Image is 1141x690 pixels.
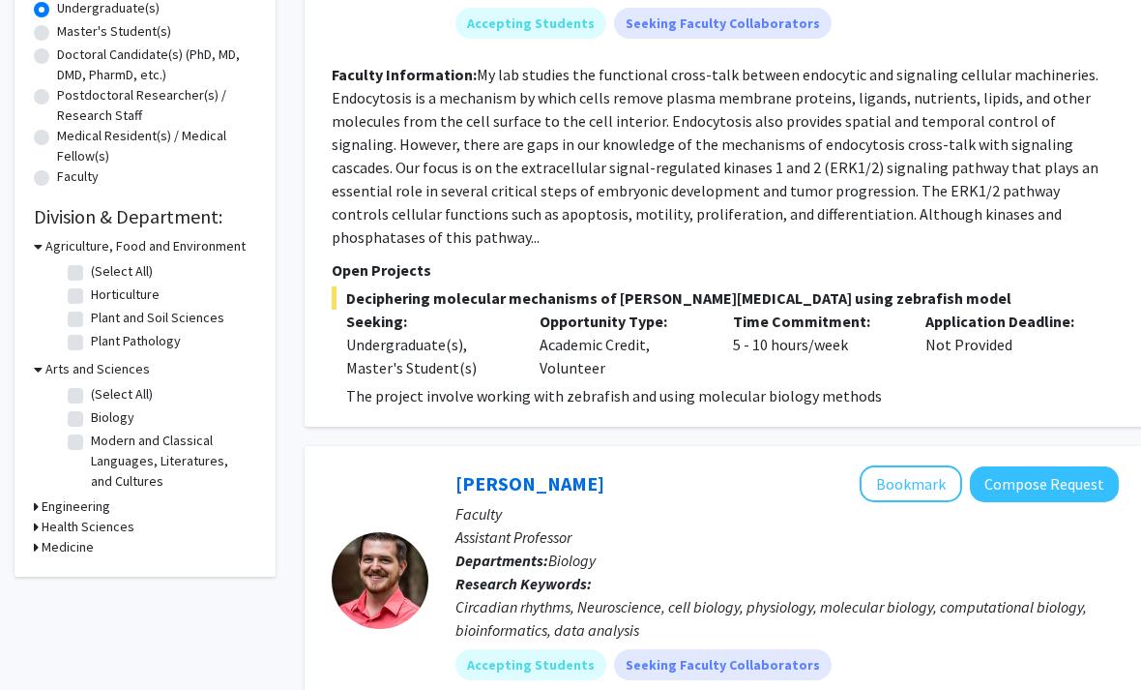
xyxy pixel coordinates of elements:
[15,603,82,675] iframe: Chat
[860,466,962,503] button: Add Michael Tackenberg to Bookmarks
[42,497,110,518] h3: Engineering
[718,311,912,380] div: 5 - 10 hours/week
[970,467,1119,503] button: Compose Request to Michael Tackenberg
[57,22,171,43] label: Master's Student(s)
[455,9,606,40] mat-chip: Accepting Students
[455,575,592,594] b: Research Keywords:
[733,311,897,334] p: Time Commitment:
[91,285,160,306] label: Horticulture
[91,262,153,283] label: (Select All)
[332,259,1119,283] p: Open Projects
[455,650,606,681] mat-chip: Accepting Students
[455,503,1119,526] p: Faculty
[57,167,99,188] label: Faculty
[455,526,1119,550] p: Assistant Professor
[57,127,256,167] label: Medical Resident(s) / Medical Fellow(s)
[34,206,256,229] h2: Division & Department:
[455,596,1119,643] div: Circadian rhythms, Neuroscience, cell biology, physiology, molecular biology, computational biolo...
[57,45,256,86] label: Doctoral Candidate(s) (PhD, MD, DMD, PharmD, etc.)
[455,472,604,496] a: [PERSON_NAME]
[525,311,718,380] div: Academic Credit, Volunteer
[548,552,596,571] span: Biology
[455,552,548,571] b: Departments:
[925,311,1090,334] p: Application Deadline:
[45,237,246,257] h3: Agriculture, Food and Environment
[614,650,832,681] mat-chip: Seeking Faculty Collaborators
[332,287,1119,311] span: Deciphering molecular mechanisms of [PERSON_NAME][MEDICAL_DATA] using zebrafish model
[346,334,511,380] div: Undergraduate(s), Master's Student(s)
[42,518,134,538] h3: Health Sciences
[91,332,181,352] label: Plant Pathology
[332,66,477,85] b: Faculty Information:
[91,408,134,429] label: Biology
[911,311,1104,380] div: Not Provided
[614,9,832,40] mat-chip: Seeking Faculty Collaborators
[332,66,1098,248] fg-read-more: My lab studies the functional cross-talk between endocytic and signaling cellular machineries. En...
[346,385,1119,408] p: The project involve working with zebrafish and using molecular biology methods
[91,309,224,329] label: Plant and Soil Sciences
[45,360,150,380] h3: Arts and Sciences
[346,311,511,334] p: Seeking:
[540,311,704,334] p: Opportunity Type:
[57,86,256,127] label: Postdoctoral Researcher(s) / Research Staff
[91,432,251,493] label: Modern and Classical Languages, Literatures, and Cultures
[42,538,94,558] h3: Medicine
[91,385,153,405] label: (Select All)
